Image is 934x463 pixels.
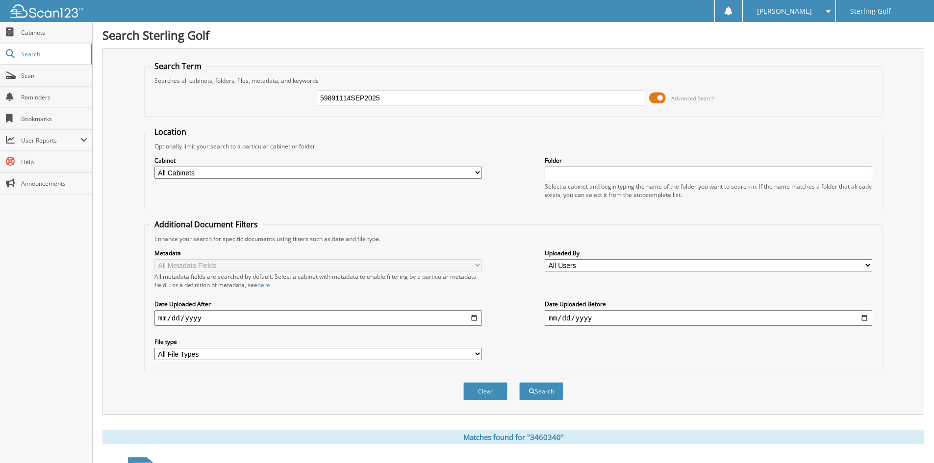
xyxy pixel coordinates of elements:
label: Date Uploaded Before [545,300,872,308]
span: Help [21,158,87,166]
legend: Search Term [150,61,206,72]
img: scan123-logo-white.svg [10,4,83,18]
legend: Additional Document Filters [150,219,263,230]
div: Select a cabinet and begin typing the name of the folder you want to search in. If the name match... [545,182,872,199]
label: Uploaded By [545,249,872,257]
span: Advanced Search [671,95,715,102]
span: User Reports [21,136,80,145]
span: [PERSON_NAME] [757,8,812,14]
span: Announcements [21,179,87,188]
label: File type [154,338,482,346]
span: Search [21,50,86,58]
iframe: Chat Widget [885,416,934,463]
label: Date Uploaded After [154,300,482,308]
span: Cabinets [21,28,87,37]
button: Search [519,382,563,400]
div: Enhance your search for specific documents using filters such as date and file type. [150,235,877,243]
label: Folder [545,156,872,165]
div: Searches all cabinets, folders, files, metadata, and keywords [150,76,877,85]
legend: Location [150,126,191,137]
h1: Search Sterling Golf [102,27,924,43]
span: Sterling Golf [850,8,891,14]
div: Matches found for "3460340" [102,430,924,444]
label: Cabinet [154,156,482,165]
label: Metadata [154,249,482,257]
input: start [154,310,482,326]
div: Optionally limit your search to a particular cabinet or folder [150,142,877,150]
span: Bookmarks [21,115,87,123]
span: Reminders [21,93,87,101]
div: All metadata fields are searched by default. Select a cabinet with metadata to enable filtering b... [154,272,482,289]
a: here [257,281,270,289]
span: Scan [21,72,87,80]
input: end [545,310,872,326]
button: Clear [463,382,507,400]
